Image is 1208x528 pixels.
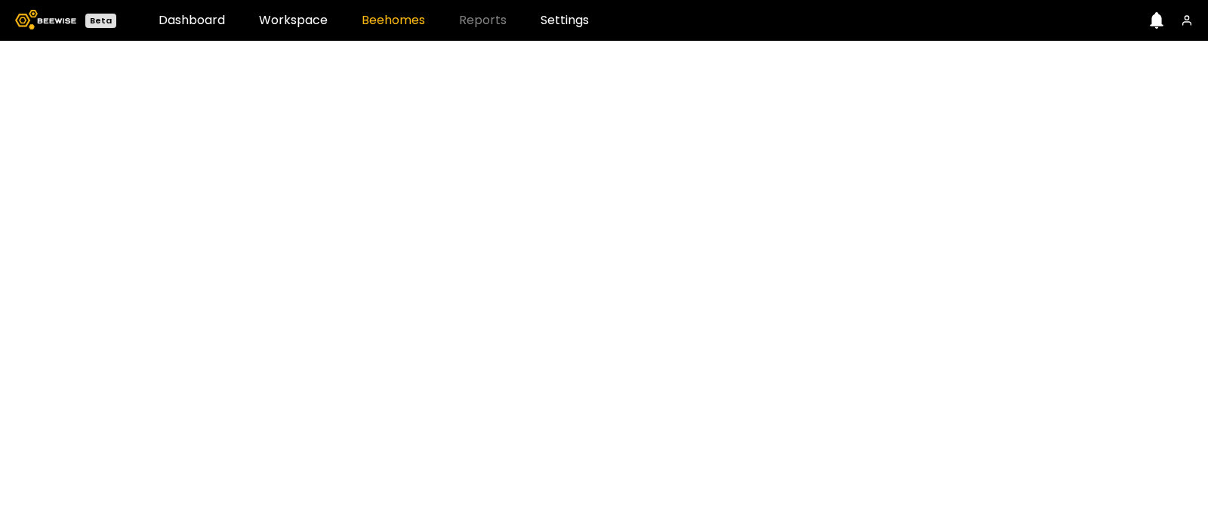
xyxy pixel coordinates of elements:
img: Beewise logo [15,10,76,29]
a: Settings [541,14,589,26]
a: Workspace [259,14,328,26]
span: Reports [459,14,507,26]
div: Beta [85,14,116,28]
a: Beehomes [362,14,425,26]
a: Dashboard [159,14,225,26]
